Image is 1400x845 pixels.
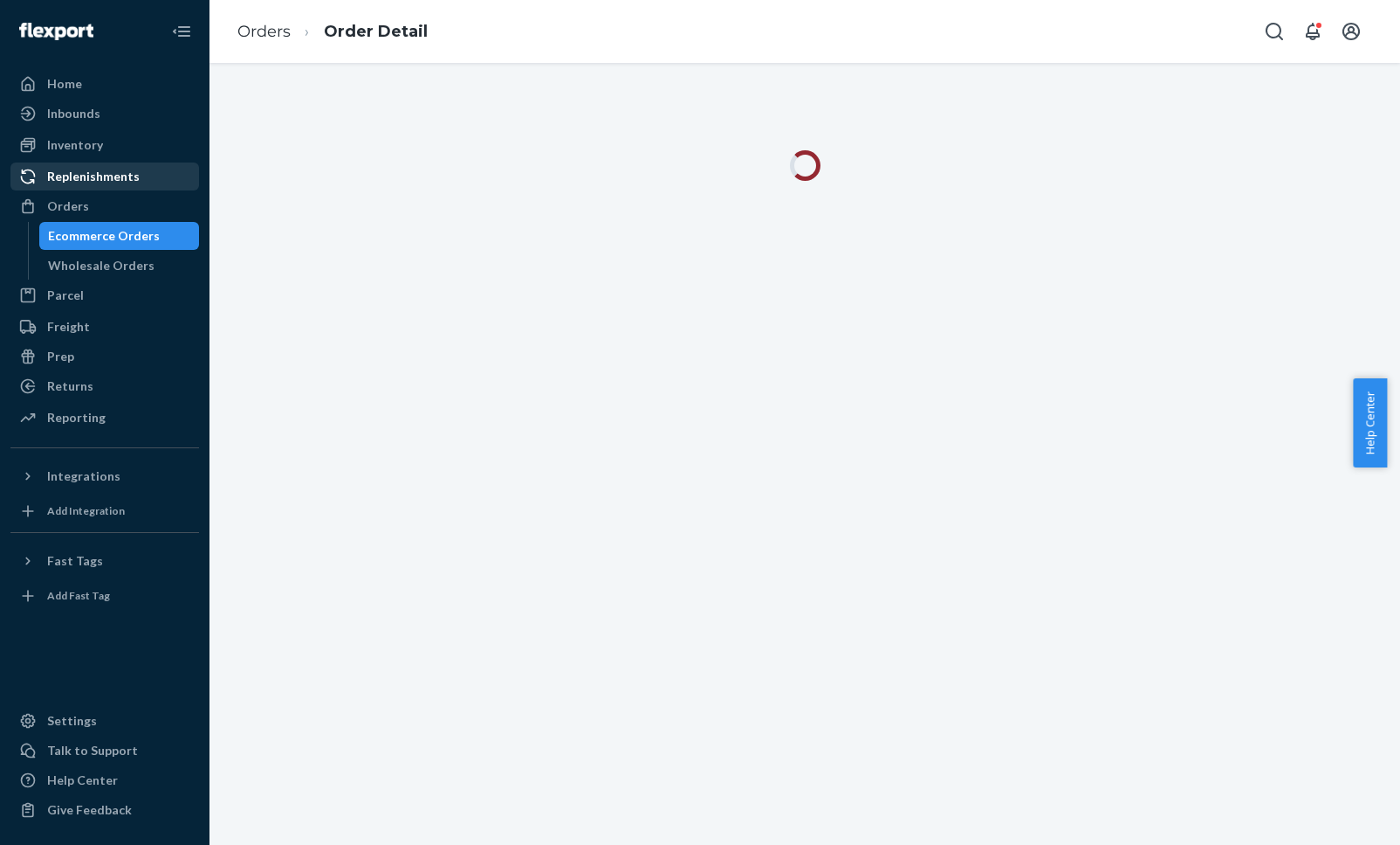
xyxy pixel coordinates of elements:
a: Ecommerce Orders [39,222,200,250]
div: Settings [47,712,97,730]
a: Add Integration [10,497,199,525]
a: Orders [10,192,199,220]
div: Parcel [47,287,84,304]
a: Wholesale Orders [39,252,200,280]
a: Reporting [10,404,199,432]
div: Inventory [47,136,103,154]
div: Wholesale Orders [48,257,154,274]
div: Integrations [47,468,120,485]
ol: breadcrumbs [223,6,442,58]
div: Freight [47,318,90,336]
img: Flexport logo [19,23,93,40]
div: Home [47,75,82,93]
a: Replenishments [10,163,199,190]
div: Prep [47,348,74,365]
a: Returns [10,372,199,400]
button: Give Feedback [10,796,199,824]
a: Prep [10,343,199,371]
button: Integrations [10,462,199,490]
button: Help Center [1353,378,1387,468]
a: Inbounds [10,100,199,128]
a: Talk to Support [10,737,199,765]
div: Inbounds [47,105,100,122]
button: Close Navigation [164,14,199,49]
button: Open account menu [1334,14,1369,49]
div: Add Fast Tag [47,588,110,603]
div: Give Feedback [47,801,132,819]
div: Reporting [47,409,106,426]
a: Order Detail [324,22,428,41]
div: Ecommerce Orders [48,227,160,245]
a: Inventory [10,131,199,159]
button: Open notifications [1295,14,1330,49]
div: Replenishments [47,168,140,185]
a: Orders [237,22,291,41]
div: Returns [47,377,93,395]
div: Add Integration [47,503,125,518]
a: Help Center [10,766,199,794]
div: Help Center [47,772,118,789]
div: Fast Tags [47,552,103,570]
a: Freight [10,313,199,341]
a: Parcel [10,281,199,309]
button: Open Search Box [1257,14,1292,49]
div: Talk to Support [47,742,138,759]
a: Home [10,70,199,98]
a: Add Fast Tag [10,582,199,610]
div: Orders [47,197,89,215]
button: Fast Tags [10,547,199,575]
a: Settings [10,707,199,735]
